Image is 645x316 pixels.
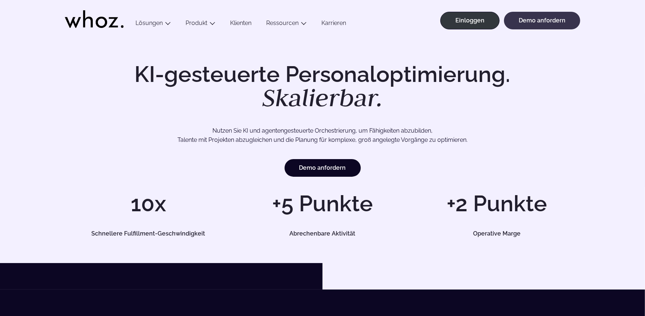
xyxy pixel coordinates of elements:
[128,19,178,29] button: Lösungen
[440,12,500,29] a: Einloggen
[91,126,554,145] p: Nutzen Sie KI und agentengesteuerte Orchestrierung, um Fähigkeiten abzubilden, Talente mit Projek...
[504,12,580,29] a: Demo anfordern
[259,19,314,29] button: Ressourcen
[73,231,223,237] h5: Schnellere Fulfillment-Geschwindigkeit
[247,231,398,237] h5: Abrechenbare Aktivität
[135,19,163,26] font: Lösungen
[65,193,232,215] h1: 10x
[285,159,361,177] a: Demo anfordern
[596,267,635,306] iframe: Chatbot
[186,19,207,26] a: Produkt
[262,81,383,114] em: Skalierbar.
[266,19,299,26] a: Ressourcen
[413,193,580,215] h1: +2 Punkte
[314,19,353,29] a: Karrieren
[422,231,572,237] h5: Operative Marge
[134,63,511,110] h1: KI-gesteuerte Personaloptimierung.
[223,19,259,29] a: Klienten
[239,193,406,215] h1: +5 Punkte
[178,19,223,29] button: Produkt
